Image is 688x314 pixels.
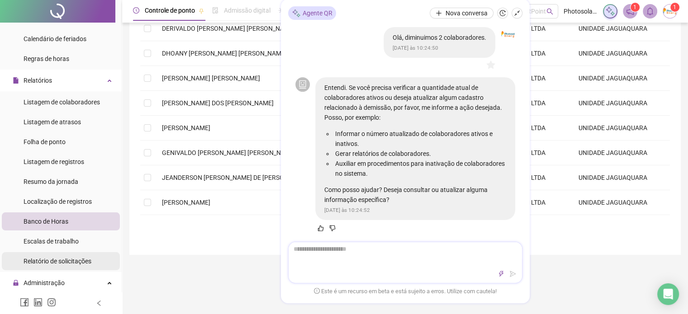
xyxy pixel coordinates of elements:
[24,218,68,225] span: Banco de Horas
[514,10,520,16] span: shrink
[663,5,677,18] img: 38515
[571,116,670,141] td: UNIDADE JAGUAQUARA
[333,149,506,159] li: Gerar relatórios de colaboradores.
[646,7,654,15] span: bell
[162,75,260,82] span: [PERSON_NAME] [PERSON_NAME]
[162,174,311,181] span: JEANDERSON [PERSON_NAME] DE [PERSON_NAME]
[24,77,52,84] span: Relatórios
[20,298,29,307] span: facebook
[162,25,295,32] span: DERIVALDO [PERSON_NAME] [PERSON_NAME]
[314,287,497,296] span: Este é um recurso em beta e está sujeito a erros. Utilize com cautela!
[501,28,515,41] img: 38515
[631,3,640,12] sup: 1
[329,225,336,231] span: dislike
[24,279,65,286] span: Administração
[13,280,19,286] span: lock
[162,199,210,206] span: [PERSON_NAME]
[314,288,320,294] span: exclamation-circle
[24,118,81,126] span: Listagem de atrasos
[486,61,495,70] span: star
[24,238,79,245] span: Escalas de trabalho
[162,99,274,107] span: [PERSON_NAME] DOS [PERSON_NAME]
[670,3,679,12] sup: Atualize o seu contato no menu Meus Dados
[96,300,102,306] span: left
[162,50,287,57] span: DHOANY [PERSON_NAME] [PERSON_NAME]
[199,8,204,14] span: pushpin
[571,66,670,91] td: UNIDADE JAGUAQUARA
[673,4,676,10] span: 1
[571,141,670,165] td: UNIDADE JAGUAQUARA
[324,207,370,213] span: [DATE] às 10:24:52
[145,7,195,14] span: Controle de ponto
[508,268,518,279] button: send
[430,8,493,19] button: Nova conversa
[318,225,324,231] span: like
[333,159,506,178] li: Auxiliar em procedimentos para inativação de colaboradores no sistema.
[24,198,92,205] span: Localização de registros
[393,33,486,42] p: Olá, diminuimos 2 colaboradores.
[24,55,69,62] span: Regras de horas
[605,6,615,16] img: sparkle-icon.fc2bf0ac1784a2077858766a79e2daf3.svg
[24,158,84,165] span: Listagem de registros
[333,129,506,149] li: Informar o número atualizado de colaboradores ativos e inativos.
[571,41,670,66] td: UNIDADE JAGUAQUARA
[24,98,100,106] span: Listagem de colaboradores
[24,258,91,265] span: Relatório de solicitações
[499,10,506,16] span: history
[571,16,670,41] td: UNIDADE JAGUAQUARA
[657,283,679,305] div: Open Intercom Messenger
[224,7,270,14] span: Admissão digital
[299,80,307,89] span: robot
[571,91,670,116] td: UNIDADE JAGUAQUARA
[47,298,56,307] span: instagram
[393,45,438,51] span: [DATE] às 10:24:50
[162,124,210,131] span: [PERSON_NAME]
[24,35,86,42] span: Calendário de feriados
[436,10,442,16] span: plus
[292,9,301,18] img: sparkle-icon.fc2bf0ac1784a2077858766a79e2daf3.svg
[564,6,598,16] span: Photosolar Energia
[324,83,506,122] p: Entendi. Se você precisa verificar a quantidade atual de colaboradores ativos ou deseja atualizar...
[162,149,296,156] span: GENIVALDO [PERSON_NAME] [PERSON_NAME]
[279,7,285,14] span: sun
[133,7,139,14] span: clock-circle
[13,77,19,84] span: file
[446,8,488,18] span: Nova conversa
[212,7,218,14] span: file-done
[571,190,670,215] td: UNIDADE JAGUAQUARA
[546,8,553,15] span: search
[324,185,506,205] p: Como posso ajudar? Deseja consultar ou atualizar alguma informação específica?
[633,4,636,10] span: 1
[626,7,634,15] span: notification
[24,138,66,145] span: Folha de ponto
[571,165,670,190] td: UNIDADE JAGUAQUARA
[498,271,504,277] span: thunderbolt
[288,6,336,20] div: Agente QR
[24,178,78,185] span: Resumo da jornada
[496,268,507,279] button: thunderbolt
[33,298,43,307] span: linkedin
